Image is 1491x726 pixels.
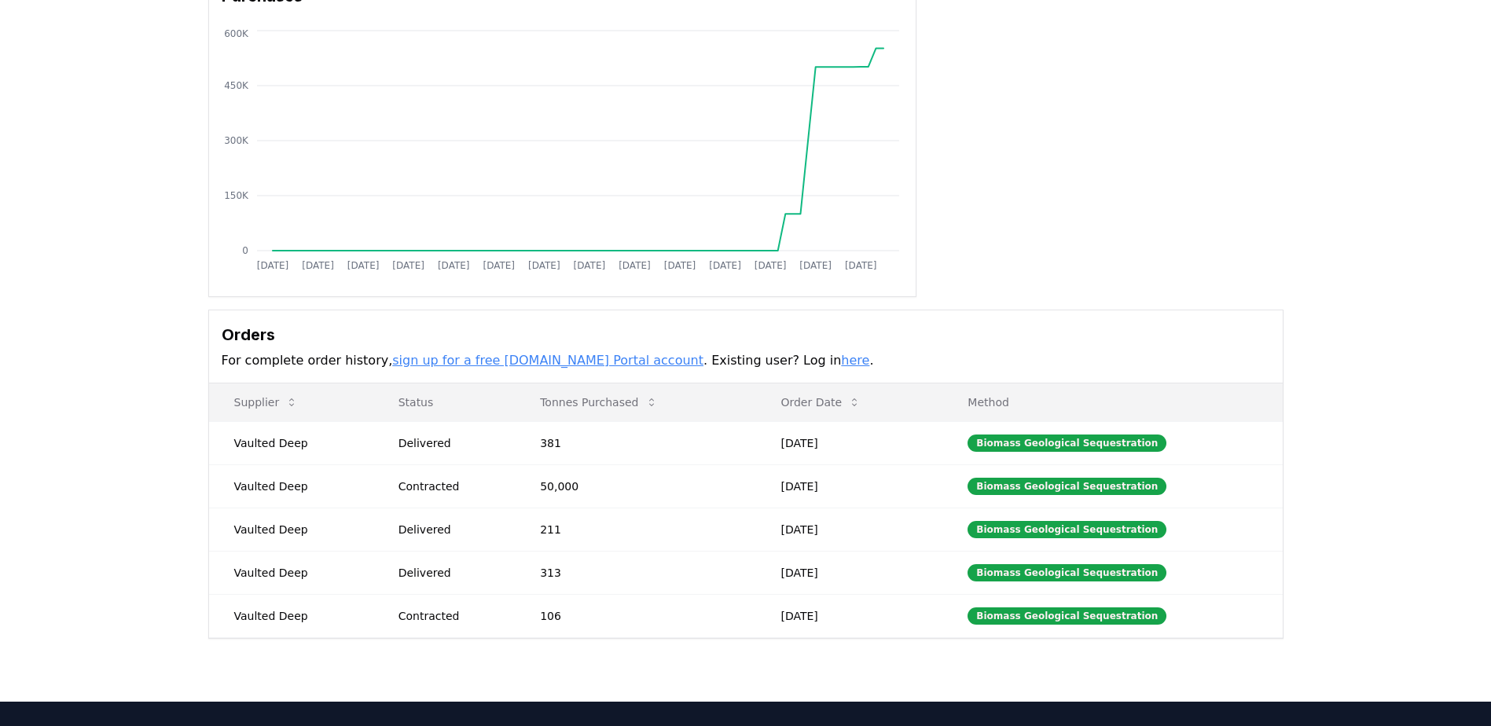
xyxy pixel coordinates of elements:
tspan: [DATE] [302,260,334,271]
p: For complete order history, . Existing user? Log in . [222,351,1270,370]
tspan: 0 [242,245,248,256]
div: Delivered [398,522,503,537]
div: Biomass Geological Sequestration [968,434,1166,452]
td: [DATE] [755,421,942,464]
tspan: 450K [224,80,249,91]
td: [DATE] [755,594,942,637]
tspan: 600K [224,28,249,39]
td: Vaulted Deep [209,421,373,464]
button: Order Date [768,387,873,418]
button: Tonnes Purchased [527,387,670,418]
div: Biomass Geological Sequestration [968,521,1166,538]
div: Biomass Geological Sequestration [968,564,1166,581]
h3: Orders [222,323,1270,346]
tspan: [DATE] [256,260,288,271]
td: 50,000 [515,464,755,508]
tspan: [DATE] [437,260,469,271]
td: [DATE] [755,508,942,551]
tspan: [DATE] [619,260,651,271]
td: 106 [515,594,755,637]
tspan: [DATE] [709,260,741,271]
a: sign up for a free [DOMAIN_NAME] Portal account [392,353,703,368]
td: Vaulted Deep [209,464,373,508]
tspan: [DATE] [347,260,379,271]
tspan: [DATE] [754,260,786,271]
p: Method [955,394,1269,410]
td: 381 [515,421,755,464]
p: Status [386,394,503,410]
div: Delivered [398,565,503,581]
tspan: 150K [224,190,249,201]
div: Contracted [398,608,503,624]
td: Vaulted Deep [209,508,373,551]
tspan: [DATE] [573,260,605,271]
td: 313 [515,551,755,594]
tspan: [DATE] [528,260,560,271]
td: [DATE] [755,551,942,594]
button: Supplier [222,387,311,418]
td: [DATE] [755,464,942,508]
tspan: [DATE] [799,260,832,271]
div: Contracted [398,478,503,494]
tspan: [DATE] [392,260,424,271]
div: Delivered [398,435,503,451]
td: 211 [515,508,755,551]
tspan: [DATE] [663,260,696,271]
td: Vaulted Deep [209,594,373,637]
a: here [841,353,869,368]
tspan: [DATE] [483,260,515,271]
div: Biomass Geological Sequestration [968,478,1166,495]
tspan: 300K [224,135,249,146]
td: Vaulted Deep [209,551,373,594]
div: Biomass Geological Sequestration [968,607,1166,625]
tspan: [DATE] [844,260,876,271]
